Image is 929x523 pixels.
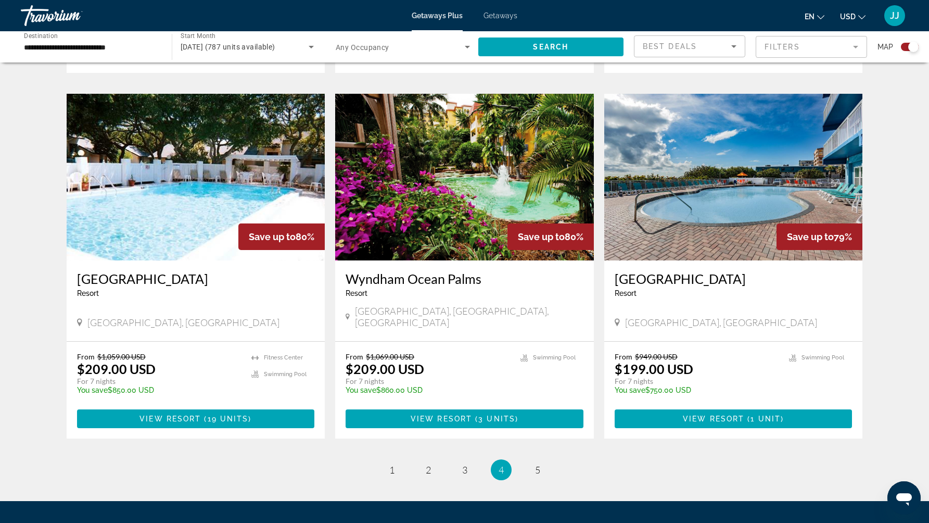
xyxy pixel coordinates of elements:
span: 2 [426,464,431,476]
iframe: Button to launch messaging window [887,481,921,515]
a: Getaways Plus [412,11,463,20]
span: Resort [77,289,99,297]
button: View Resort(19 units) [77,409,315,428]
span: $1,069.00 USD [366,352,414,361]
button: View Resort(1 unit) [77,44,315,63]
button: Filter [756,35,867,58]
span: [GEOGRAPHIC_DATA], [GEOGRAPHIC_DATA], [GEOGRAPHIC_DATA] [355,305,583,328]
span: Save up to [249,231,296,242]
span: You save [615,386,645,394]
mat-select: Sort by [643,40,736,53]
span: Start Month [181,32,215,40]
p: $209.00 USD [77,361,156,377]
p: $199.00 USD [615,361,693,377]
span: Map [877,40,893,54]
p: $209.00 USD [346,361,424,377]
p: For 7 nights [77,377,241,386]
span: en [805,13,815,21]
span: $1,059.00 USD [97,352,146,361]
a: [GEOGRAPHIC_DATA] [77,271,315,287]
nav: Pagination [67,459,863,480]
span: View Resort [683,415,744,423]
span: Destination [24,32,58,39]
p: For 7 nights [615,377,779,386]
div: 80% [507,223,594,250]
button: View Resort(3 units) [346,409,583,428]
span: 3 units [478,415,515,423]
span: Resort [615,289,637,297]
span: 5 [535,464,540,476]
span: Any Occupancy [336,43,389,52]
span: Swimming Pool [801,354,844,361]
span: 1 [389,464,394,476]
span: You save [77,386,108,394]
button: View Resort(1 unit) [615,44,852,63]
span: 19 units [208,415,249,423]
span: [GEOGRAPHIC_DATA], [GEOGRAPHIC_DATA] [87,317,279,328]
span: USD [840,13,856,21]
img: ii_cpb1.jpg [604,94,863,260]
span: Resort [346,289,367,297]
button: Change currency [840,9,866,24]
div: 79% [777,223,862,250]
span: View Resort [139,415,201,423]
a: Getaways [483,11,517,20]
div: 80% [238,223,325,250]
img: ii_tas1.jpg [67,94,325,260]
p: $850.00 USD [77,386,241,394]
span: ( ) [472,415,518,423]
span: 3 [462,464,467,476]
span: $949.00 USD [635,352,678,361]
button: User Menu [881,5,908,27]
span: Save up to [787,231,834,242]
span: ( ) [744,415,784,423]
span: From [346,352,363,361]
span: Search [533,43,568,51]
span: Swimming Pool [533,354,576,361]
p: $860.00 USD [346,386,510,394]
p: $750.00 USD [615,386,779,394]
span: You save [346,386,376,394]
span: [GEOGRAPHIC_DATA], [GEOGRAPHIC_DATA] [625,317,817,328]
a: Wyndham Ocean Palms [346,271,583,287]
span: 4 [499,464,504,476]
button: Change language [805,9,824,24]
img: 5992O01X.jpg [335,94,594,260]
span: Save up to [518,231,565,242]
span: Best Deals [643,42,697,51]
button: View Resort(1 unit) [615,409,852,428]
a: Travorium [21,2,125,29]
span: Fitness Center [264,354,303,361]
p: For 7 nights [346,377,510,386]
span: Swimming Pool [264,371,307,378]
span: From [77,352,95,361]
span: [DATE] (787 units available) [181,43,275,51]
span: ( ) [201,415,251,423]
span: From [615,352,632,361]
a: [GEOGRAPHIC_DATA] [615,271,852,287]
span: View Resort [411,415,472,423]
span: JJ [890,10,899,21]
span: 1 unit [750,415,781,423]
button: View Resort(1 unit) [346,44,583,63]
button: Search [478,38,624,56]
